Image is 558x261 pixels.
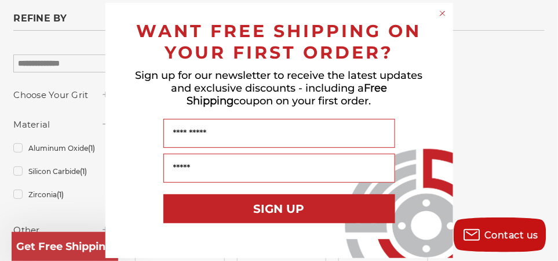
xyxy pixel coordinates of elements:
button: Close dialog [437,8,448,19]
span: WANT FREE SHIPPING ON YOUR FIRST ORDER? [137,20,422,63]
span: Free Shipping [187,82,388,107]
span: Contact us [485,230,539,241]
button: SIGN UP [163,194,395,223]
button: Contact us [454,217,546,252]
span: Sign up for our newsletter to receive the latest updates and exclusive discounts - including a co... [136,69,423,107]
